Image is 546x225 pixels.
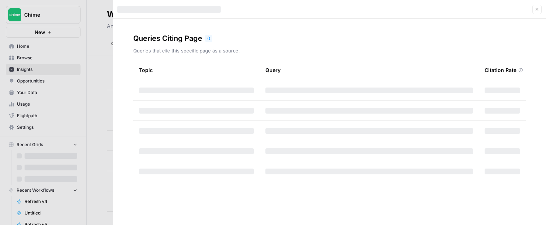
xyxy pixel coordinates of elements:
p: Queries that cite this specific page as a source. [133,47,526,54]
h3: Queries Citing Page [133,33,202,43]
div: Query [265,60,473,80]
span: Citation Rate [485,67,516,74]
div: Topic [139,60,153,80]
div: 0 [205,35,212,42]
